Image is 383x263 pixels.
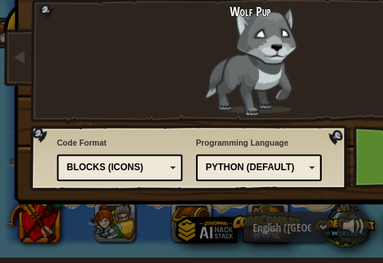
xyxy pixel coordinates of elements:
span: Programming Language [196,137,322,149]
div: Python (Default) [206,161,306,174]
div: Blocks (Icons) [67,161,166,174]
span: Code Format [57,137,182,149]
img: language-selector-background.png [30,126,351,192]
